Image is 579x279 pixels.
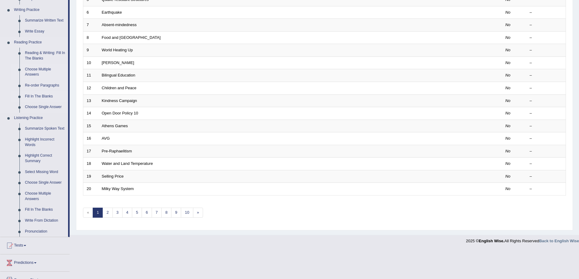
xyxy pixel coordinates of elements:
td: 19 [83,170,98,183]
a: Reading & Writing: Fill In The Blanks [22,48,68,64]
td: 10 [83,56,98,69]
a: Absent-mindedness [102,22,137,27]
a: Choose Multiple Answers [22,64,68,80]
div: – [530,161,563,167]
a: Earthquake [102,10,122,15]
div: – [530,98,563,104]
a: Choose Single Answer [22,102,68,113]
a: Choose Multiple Answers [22,188,68,204]
em: No [505,10,511,15]
a: Tests [0,237,70,252]
a: 3 [112,208,122,218]
em: No [505,22,511,27]
a: Reading Practice [11,37,68,48]
div: – [530,10,563,15]
div: – [530,123,563,129]
td: 20 [83,183,98,196]
em: No [505,60,511,65]
td: 17 [83,145,98,158]
a: [PERSON_NAME] [102,60,134,65]
td: 18 [83,158,98,170]
a: Back to English Wise [539,239,579,243]
div: – [530,47,563,53]
em: No [505,186,511,191]
a: Predictions [0,254,70,270]
a: Selling Price [102,174,124,179]
a: Food and [GEOGRAPHIC_DATA] [102,35,161,40]
div: – [530,85,563,91]
a: Summarize Written Text [22,15,68,26]
a: Writing Practice [11,5,68,15]
em: No [505,174,511,179]
strong: English Wise. [479,239,504,243]
a: » [193,208,203,218]
a: Pronunciation [22,226,68,237]
td: 12 [83,82,98,94]
a: Listening Practice [11,113,68,124]
div: – [530,148,563,154]
div: – [530,174,563,179]
a: 7 [152,208,162,218]
em: No [505,86,511,90]
td: 9 [83,44,98,57]
a: Children and Peace [102,86,136,90]
a: 5 [132,208,142,218]
div: – [530,111,563,116]
a: 6 [142,208,152,218]
a: 4 [122,208,132,218]
a: Bilingual Education [102,73,136,77]
td: 16 [83,132,98,145]
a: Choose Single Answer [22,177,68,188]
div: – [530,136,563,141]
a: 9 [171,208,181,218]
td: 8 [83,31,98,44]
div: – [530,73,563,78]
a: Write From Dictation [22,215,68,226]
td: 15 [83,120,98,132]
a: World Heating Up [102,48,133,52]
td: 7 [83,19,98,32]
a: Write Essay [22,26,68,37]
a: 1 [93,208,103,218]
em: No [505,136,511,141]
a: 2 [102,208,112,218]
a: 8 [161,208,171,218]
em: No [505,149,511,153]
td: 13 [83,94,98,107]
em: No [505,124,511,128]
div: – [530,22,563,28]
em: No [505,48,511,52]
div: 2025 © All Rights Reserved [466,235,579,244]
em: No [505,161,511,166]
a: AVG [102,136,110,141]
a: Re-order Paragraphs [22,80,68,91]
span: « [83,208,93,218]
td: 6 [83,6,98,19]
a: Athens Games [102,124,128,128]
a: Select Missing Word [22,167,68,178]
a: Water and Land Temperature [102,161,153,166]
a: Summarize Spoken Text [22,123,68,134]
em: No [505,35,511,40]
a: Milky Way System [102,186,134,191]
a: Pre-Raphaelitism [102,149,132,153]
em: No [505,111,511,115]
em: No [505,98,511,103]
a: Open Door Policy 10 [102,111,138,115]
a: Highlight Correct Summary [22,150,68,166]
div: – [530,35,563,41]
td: 11 [83,69,98,82]
a: Fill In The Blanks [22,91,68,102]
div: – [530,60,563,66]
td: 14 [83,107,98,120]
a: Fill In The Blanks [22,204,68,215]
div: – [530,186,563,192]
a: Highlight Incorrect Words [22,134,68,150]
a: Kindness Campaign [102,98,137,103]
a: 10 [181,208,193,218]
em: No [505,73,511,77]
